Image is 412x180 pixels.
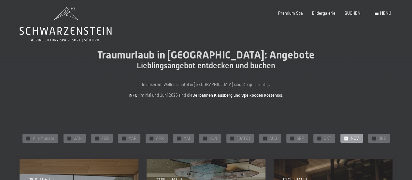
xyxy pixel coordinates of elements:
[192,92,282,98] strong: Seilbahnen Klausberg und Speikboden kostenlos
[178,137,180,140] span: ✓
[263,137,266,140] span: ✓
[312,10,335,16] a: Bildergalerie
[318,137,320,140] span: ✓
[137,61,275,70] span: Lieblingsangebot entdecken und buchen
[129,92,137,98] strong: INFO
[156,136,164,141] span: APR
[373,137,375,140] span: ✓
[209,136,217,141] span: JUN
[269,136,277,141] span: AUG
[291,137,293,140] span: ✓
[237,136,250,141] span: [DATE]
[101,136,109,141] span: FEB
[278,10,303,16] a: Premium Spa
[324,136,331,141] span: OKT
[97,49,315,61] span: Traumurlaub in [GEOGRAPHIC_DATA]: Angebote
[351,136,359,141] span: NOV
[183,136,190,141] span: MAI
[204,137,206,140] span: ✓
[74,136,82,141] span: JAN
[297,136,304,141] span: SEP
[27,137,29,140] span: ✓
[95,137,98,140] span: ✓
[380,10,391,16] span: Menü
[150,137,152,140] span: ✓
[33,136,54,141] span: Alle Monate
[231,137,233,140] span: ✓
[345,10,361,16] a: BUCHEN
[122,137,125,140] span: ✓
[76,81,336,88] p: In unserem Wellnesshotel in [GEOGRAPHIC_DATA] sind Sie goldrichtig.
[345,137,347,140] span: ✓
[378,136,386,141] span: DEZ
[68,137,70,140] span: ✓
[76,92,336,98] p: : Im Mai und Juni 2025 sind die .
[128,136,136,141] span: MAR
